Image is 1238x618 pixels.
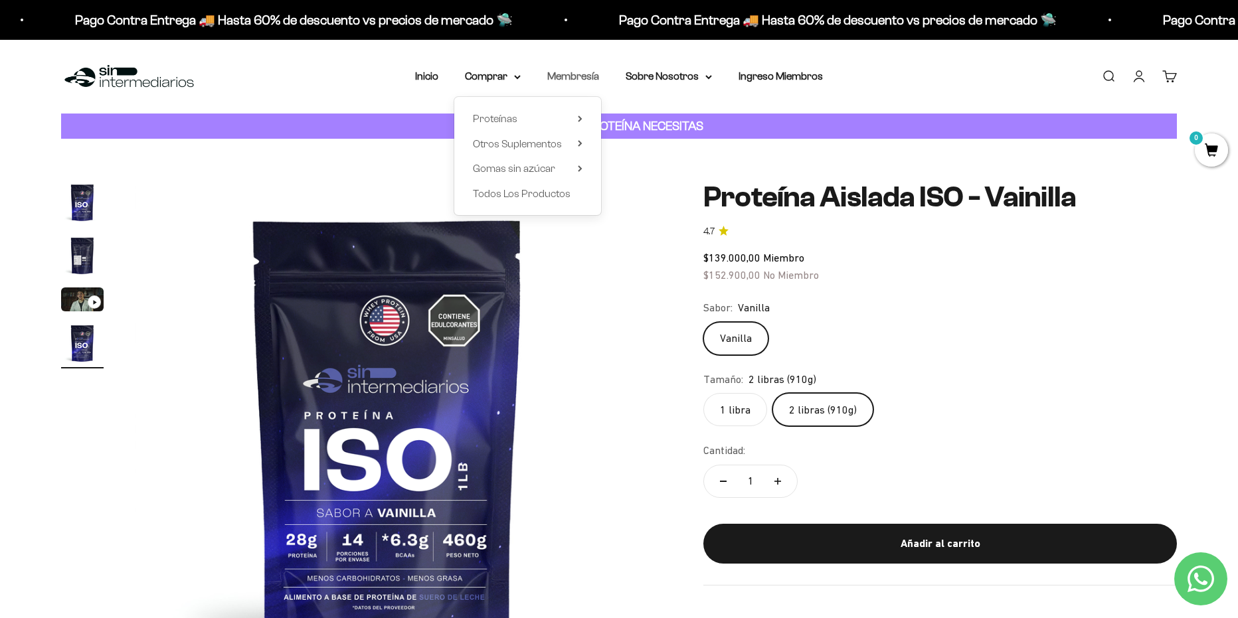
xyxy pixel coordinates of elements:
a: Membresía [547,70,599,82]
summary: Gomas sin azúcar [473,160,582,177]
strong: CUANTA PROTEÍNA NECESITAS [535,119,703,133]
button: Aumentar cantidad [758,465,797,497]
a: 0 [1195,144,1228,159]
span: 4.7 [703,224,715,239]
label: Cantidad: [703,442,745,459]
img: Proteína Aislada ISO - Vainilla [61,181,104,224]
span: 2 libras (910g) [749,371,816,388]
span: Vanilla [738,299,770,317]
p: Pago Contra Entrega 🚚 Hasta 60% de descuento vs precios de mercado 🛸 [619,9,1057,31]
button: Ir al artículo 1 [61,181,104,228]
p: Para decidirte a comprar este suplemento, ¿qué información específica sobre su pureza, origen o c... [16,21,275,82]
summary: Otros Suplementos [473,135,582,153]
a: Inicio [415,70,438,82]
img: Proteína Aislada ISO - Vainilla [61,234,104,277]
span: Todos Los Productos [473,188,571,199]
summary: Proteínas [473,110,582,127]
button: Ir al artículo 3 [61,287,104,315]
legend: Sabor: [703,299,733,317]
div: País de origen de ingredientes [16,119,275,143]
img: Proteína Aislada ISO - Vainilla [61,322,104,364]
span: Gomas sin azúcar [473,163,555,174]
button: Ir al artículo 2 [61,234,104,281]
span: $152.900,00 [703,269,760,281]
h1: Proteína Aislada ISO - Vainilla [703,181,1177,213]
span: Proteínas [473,113,517,124]
summary: Sobre Nosotros [626,68,712,85]
span: No Miembro [763,269,819,281]
button: Enviar [217,229,275,252]
div: Añadir al carrito [730,535,1150,552]
button: Añadir al carrito [703,524,1177,564]
input: Otra (por favor especifica) [44,200,274,222]
a: Ingreso Miembros [739,70,823,82]
span: Miembro [763,252,804,264]
span: Enviar [218,229,274,252]
button: Reducir cantidad [704,465,743,497]
div: Certificaciones de calidad [16,146,275,169]
div: Comparativa con otros productos similares [16,173,275,196]
p: Pago Contra Entrega 🚚 Hasta 60% de descuento vs precios de mercado 🛸 [75,9,513,31]
button: Ir al artículo 4 [61,322,104,368]
a: Todos Los Productos [473,185,582,202]
mark: 0 [1188,130,1204,146]
legend: Tamaño: [703,371,743,388]
span: Otros Suplementos [473,138,562,149]
summary: Comprar [465,68,521,85]
div: Detalles sobre ingredientes "limpios" [16,93,275,116]
span: $139.000,00 [703,252,760,264]
a: 4.74.7 de 5.0 estrellas [703,224,1177,239]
